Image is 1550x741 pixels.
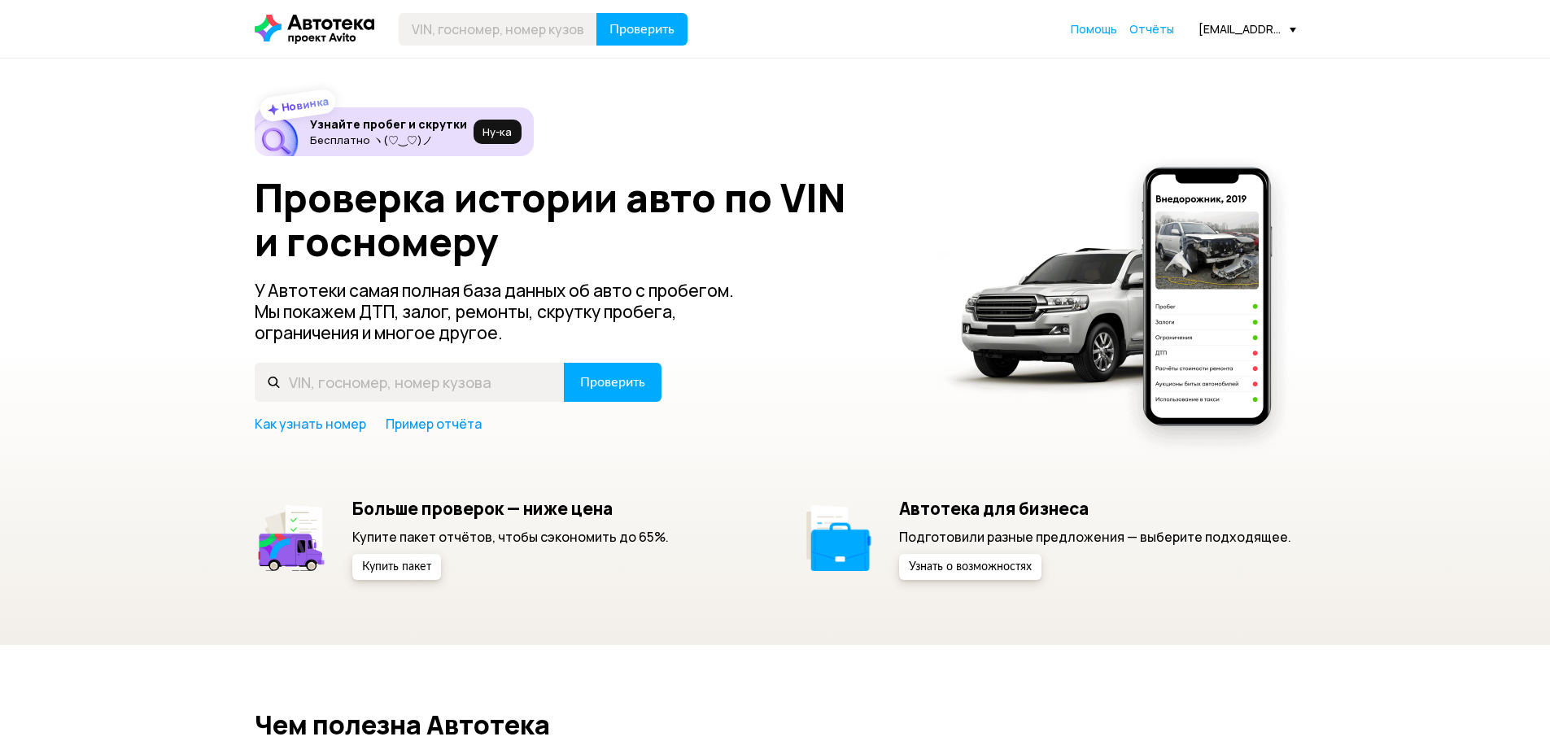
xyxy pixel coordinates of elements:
strong: Новинка [280,94,330,115]
input: VIN, госномер, номер кузова [399,13,597,46]
h1: Проверка истории авто по VIN и госномеру [255,176,916,264]
button: Купить пакет [352,554,441,580]
input: VIN, госномер, номер кузова [255,363,565,402]
span: Купить пакет [362,561,431,573]
h5: Больше проверок — ниже цена [352,498,669,519]
div: [EMAIL_ADDRESS][DOMAIN_NAME] [1199,21,1296,37]
p: У Автотеки самая полная база данных об авто с пробегом. Мы покажем ДТП, залог, ремонты, скрутку п... [255,280,761,343]
button: Проверить [596,13,688,46]
span: Проверить [609,23,675,36]
p: Купите пакет отчётов, чтобы сэкономить до 65%. [352,528,669,546]
a: Как узнать номер [255,415,366,433]
h2: Чем полезна Автотека [255,710,1296,739]
a: Помощь [1071,21,1117,37]
a: Пример отчёта [386,415,482,433]
h6: Узнайте пробег и скрутки [310,117,467,132]
span: Ну‑ка [482,125,512,138]
button: Узнать о возможностях [899,554,1041,580]
a: Отчёты [1129,21,1174,37]
button: Проверить [564,363,661,402]
p: Подготовили разные предложения — выберите подходящее. [899,528,1291,546]
h5: Автотека для бизнеса [899,498,1291,519]
p: Бесплатно ヽ(♡‿♡)ノ [310,133,467,146]
span: Узнать о возможностях [909,561,1032,573]
span: Проверить [580,376,645,389]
